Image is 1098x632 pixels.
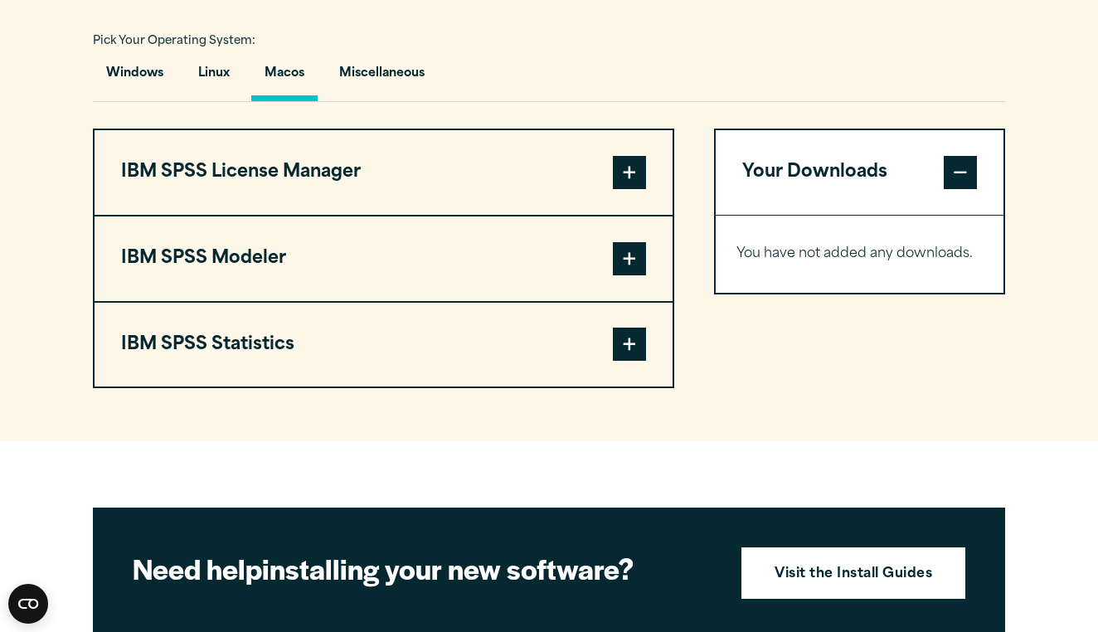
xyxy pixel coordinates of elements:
h2: installing your new software? [133,550,713,587]
button: Windows [93,54,177,101]
strong: Need help [133,548,262,588]
span: Pick Your Operating System: [93,36,255,46]
button: IBM SPSS Statistics [95,303,673,387]
button: IBM SPSS Modeler [95,216,673,301]
button: Linux [185,54,243,101]
p: You have not added any downloads. [736,242,983,266]
div: Your Downloads [716,215,1003,293]
button: Miscellaneous [326,54,438,101]
a: Visit the Install Guides [741,547,965,599]
button: Your Downloads [716,130,1003,215]
button: Macos [251,54,318,101]
button: Open CMP widget [8,584,48,624]
button: IBM SPSS License Manager [95,130,673,215]
strong: Visit the Install Guides [775,564,932,586]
